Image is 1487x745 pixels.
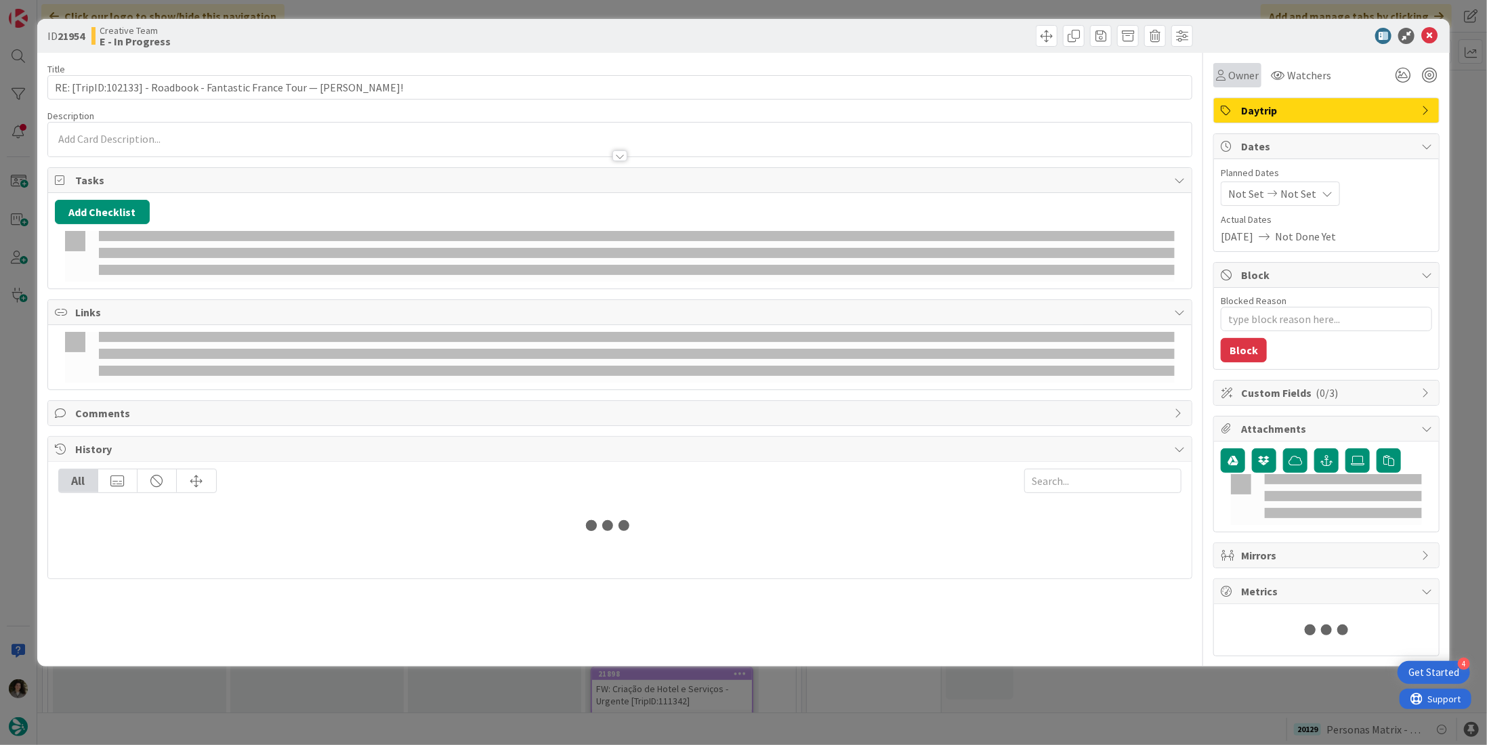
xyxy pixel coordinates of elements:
span: Custom Fields [1241,385,1415,401]
input: type card name here... [47,75,1192,100]
div: Get Started [1408,666,1459,679]
span: Actual Dates [1221,213,1432,227]
label: Blocked Reason [1221,295,1286,307]
span: Tasks [75,172,1167,188]
span: [DATE] [1221,228,1253,244]
span: Description [47,110,94,122]
span: Metrics [1241,583,1415,599]
span: Not Set [1280,186,1316,202]
span: Planned Dates [1221,166,1432,180]
span: Attachments [1241,421,1415,437]
span: Not Done Yet [1275,228,1336,244]
button: Block [1221,338,1267,362]
span: Creative Team [100,25,171,36]
span: Not Set [1228,186,1264,202]
span: Watchers [1287,67,1331,83]
button: Add Checklist [55,200,150,224]
b: E - In Progress [100,36,171,47]
span: ( 0/3 ) [1316,386,1338,400]
b: 21954 [58,29,85,43]
div: All [59,469,98,492]
span: Block [1241,267,1415,283]
span: Support [28,2,62,18]
span: Mirrors [1241,547,1415,563]
input: Search... [1024,469,1181,493]
span: Dates [1241,138,1415,154]
span: Links [75,304,1167,320]
span: History [75,441,1167,457]
span: Owner [1228,67,1259,83]
span: ID [47,28,85,44]
span: Comments [75,405,1167,421]
label: Title [47,63,65,75]
div: Open Get Started checklist, remaining modules: 4 [1398,661,1470,684]
span: Daytrip [1241,102,1415,119]
div: 4 [1458,658,1470,670]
